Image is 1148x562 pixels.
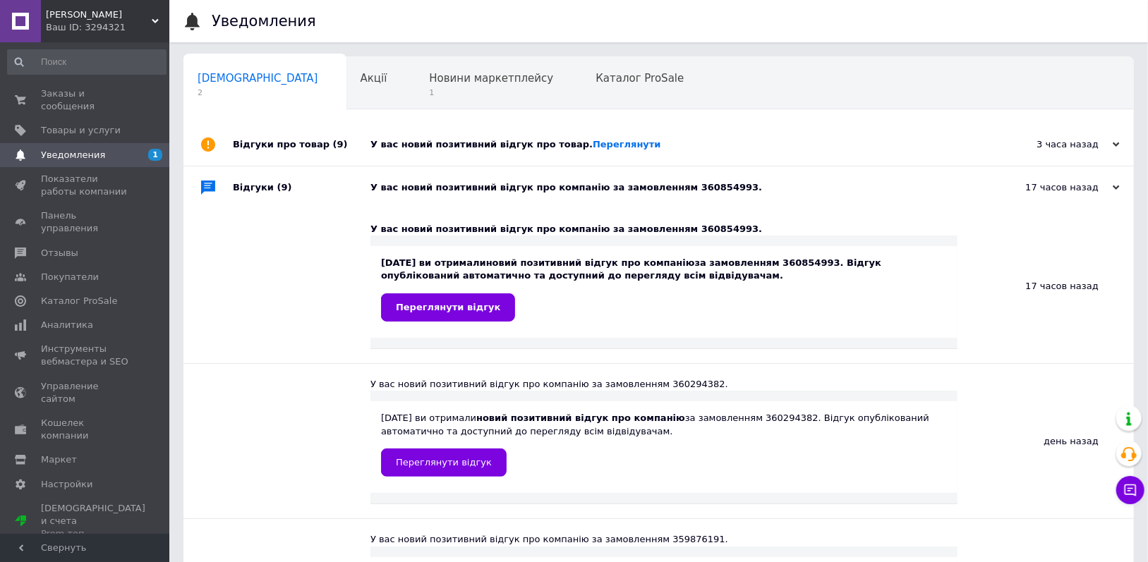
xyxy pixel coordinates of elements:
div: 17 часов назад [979,181,1120,194]
span: [DEMOGRAPHIC_DATA] и счета [41,502,145,541]
div: У вас новий позитивний відгук про компанію за замовленням 359876191. [370,533,957,546]
span: Каталог ProSale [596,72,684,85]
div: [DATE] ви отримали за замовленням 360294382. Відгук опублікований автоматично та доступний до пер... [381,412,947,476]
span: Покупатели [41,271,99,283]
span: Переглянути відгук [396,302,500,312]
div: 17 часов назад [957,209,1134,363]
div: 3 часа назад [979,138,1120,151]
span: (9) [333,139,348,149]
div: У вас новий позитивний відгук про товар. [370,138,979,151]
div: У вас новий позитивний відгук про компанію за замовленням 360294382. [370,378,957,391]
span: Заказы и сообщения [41,87,131,113]
span: Каталог ProSale [41,295,117,307]
span: Показатели работы компании [41,173,131,198]
a: Переглянути відгук [381,448,507,477]
div: Відгуки [233,166,370,209]
a: Переглянути [593,139,661,149]
div: У вас новий позитивний відгук про компанію за замовленням 360854993. [370,223,957,236]
span: [DEMOGRAPHIC_DATA] [198,72,318,85]
div: [DATE] ви отримали за замовленням 360854993. Відгук опублікований автоматично та доступний до пер... [381,257,947,321]
span: Отзывы [41,247,78,259]
span: 2 [198,87,318,98]
span: Kamil [46,8,152,21]
span: Управление сайтом [41,380,131,405]
div: У вас новий позитивний відгук про компанію за замовленням 360854993. [370,181,979,194]
span: Настройки [41,478,92,491]
b: новий позитивний відгук про компанію [486,257,695,268]
span: Новини маркетплейсу [429,72,553,85]
span: 1 [429,87,553,98]
div: день назад [957,364,1134,518]
span: (9) [277,182,292,193]
span: Товары и услуги [41,124,121,137]
span: Аналитика [41,319,93,331]
span: Акції [361,72,387,85]
span: Уведомления [41,149,105,161]
div: Prom топ [41,527,145,540]
span: Переглянути відгук [396,457,492,468]
a: Переглянути відгук [381,293,515,322]
div: Відгуки про товар [233,123,370,166]
button: Чат с покупателем [1116,476,1144,504]
span: 1 [148,149,162,161]
input: Поиск [7,49,167,75]
span: Маркет [41,453,77,466]
b: новий позитивний відгук про компанію [476,413,685,423]
h1: Уведомления [212,13,316,30]
span: Кошелек компании [41,417,131,442]
span: Инструменты вебмастера и SEO [41,343,131,368]
div: Ваш ID: 3294321 [46,21,169,34]
span: Панель управления [41,209,131,235]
